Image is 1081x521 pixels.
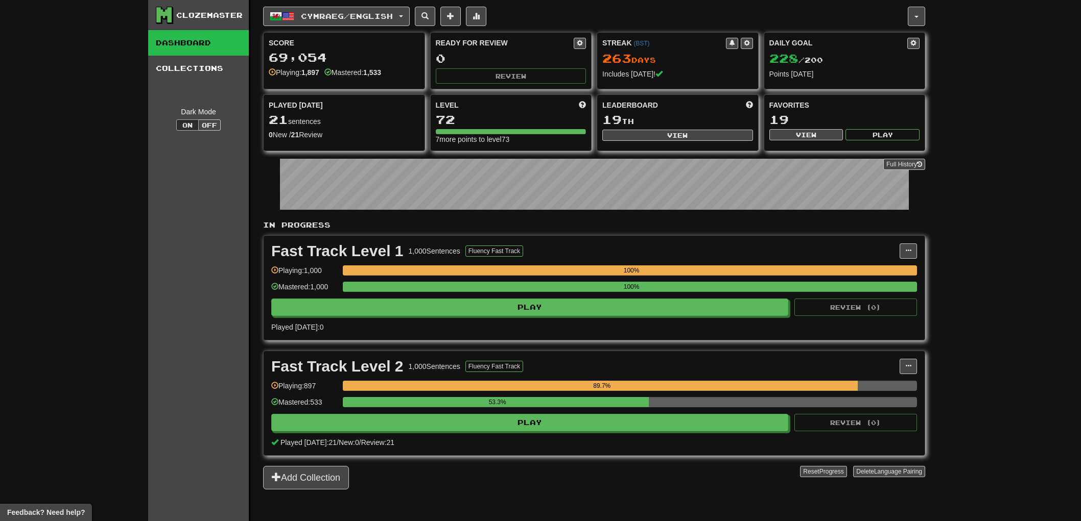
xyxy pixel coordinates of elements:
[602,113,753,127] div: th
[148,30,249,56] a: Dashboard
[271,282,338,299] div: Mastered: 1,000
[301,68,319,77] strong: 1,897
[176,10,243,20] div: Clozemaster
[874,468,922,475] span: Language Pairing
[359,438,361,446] span: /
[176,119,199,131] button: On
[271,359,404,374] div: Fast Track Level 2
[280,438,337,446] span: Played [DATE]: 21
[291,131,299,139] strong: 21
[269,113,419,127] div: sentences
[156,107,241,117] div: Dark Mode
[271,414,788,431] button: Play
[436,68,586,84] button: Review
[769,56,823,64] span: / 200
[769,129,843,140] button: View
[883,159,925,170] a: Full History
[602,69,753,79] div: Includes [DATE]!
[769,38,908,49] div: Daily Goal
[800,466,847,477] button: ResetProgress
[819,468,844,475] span: Progress
[269,130,419,140] div: New / Review
[346,282,917,292] div: 100%
[409,246,460,256] div: 1,000 Sentences
[769,69,920,79] div: Points [DATE]
[263,7,410,26] button: Cymraeg/English
[271,381,338,398] div: Playing: 897
[269,51,419,64] div: 69,054
[746,100,753,110] span: This week in points, UTC
[602,100,658,110] span: Leaderboard
[602,52,753,65] div: Day s
[415,7,435,26] button: Search sentences
[324,67,381,78] div: Mastered:
[148,56,249,81] a: Collections
[269,112,288,127] span: 21
[269,100,323,110] span: Played [DATE]
[845,129,920,140] button: Play
[271,243,404,259] div: Fast Track Level 1
[466,7,486,26] button: More stats
[465,245,523,257] button: Fluency Fast Track
[363,68,381,77] strong: 1,533
[346,397,649,407] div: 53.3%
[633,40,649,47] a: (BST)
[271,299,788,316] button: Play
[361,438,394,446] span: Review: 21
[271,397,338,414] div: Mastered: 533
[436,100,459,110] span: Level
[269,67,319,78] div: Playing:
[263,220,925,230] p: In Progress
[301,12,393,20] span: Cymraeg / English
[269,38,419,48] div: Score
[769,113,920,126] div: 19
[794,414,917,431] button: Review (0)
[263,466,349,489] button: Add Collection
[602,38,726,48] div: Streak
[436,113,586,126] div: 72
[337,438,339,446] span: /
[7,507,85,517] span: Open feedback widget
[271,265,338,282] div: Playing: 1,000
[769,51,798,65] span: 228
[794,299,917,316] button: Review (0)
[271,323,323,331] span: Played [DATE]: 0
[769,100,920,110] div: Favorites
[346,265,917,276] div: 100%
[436,52,586,65] div: 0
[440,7,461,26] button: Add sentence to collection
[602,51,631,65] span: 263
[339,438,359,446] span: New: 0
[436,134,586,144] div: 7 more points to level 73
[198,119,221,131] button: Off
[465,361,523,372] button: Fluency Fast Track
[579,100,586,110] span: Score more points to level up
[269,131,273,139] strong: 0
[602,130,753,141] button: View
[436,38,574,48] div: Ready for Review
[346,381,858,391] div: 89.7%
[409,361,460,371] div: 1,000 Sentences
[853,466,925,477] button: DeleteLanguage Pairing
[602,112,622,127] span: 19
